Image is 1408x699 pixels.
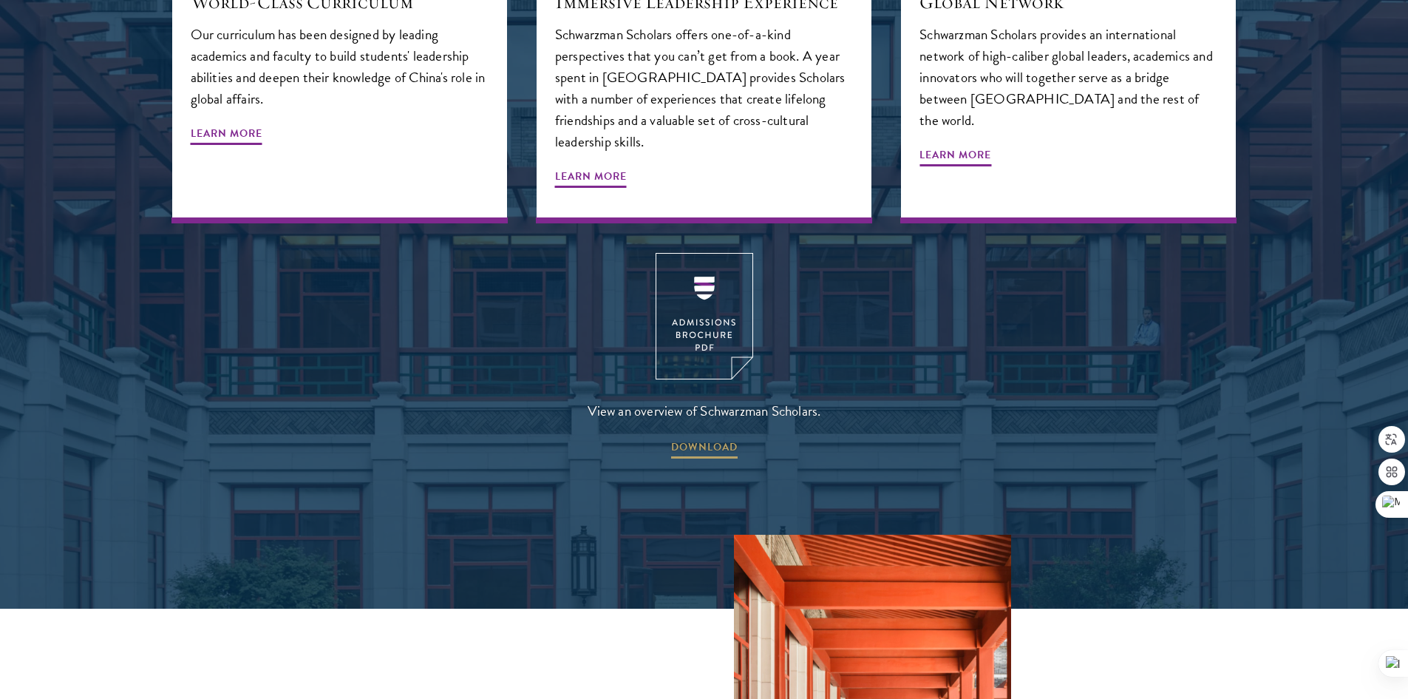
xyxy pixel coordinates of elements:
span: Learn More [555,167,627,190]
span: DOWNLOAD [671,438,738,461]
p: Our curriculum has been designed by leading academics and faculty to build students' leadership a... [191,24,489,109]
a: View an overview of Schwarzman Scholars. DOWNLOAD [588,253,821,461]
span: View an overview of Schwarzman Scholars. [588,399,821,423]
span: Learn More [919,146,991,169]
p: Schwarzman Scholars offers one-of-a-kind perspectives that you can’t get from a book. A year spen... [555,24,853,152]
p: Schwarzman Scholars provides an international network of high-caliber global leaders, academics a... [919,24,1217,131]
span: Learn More [191,124,262,147]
